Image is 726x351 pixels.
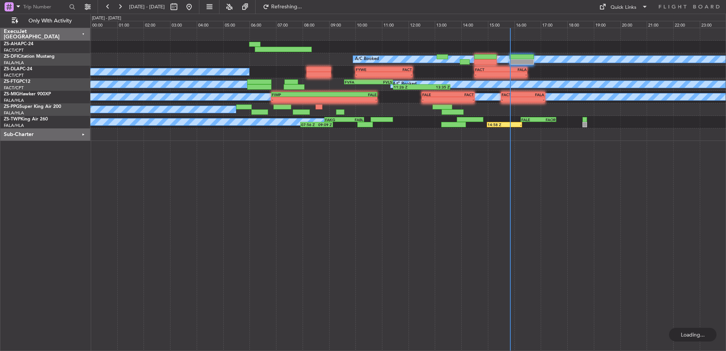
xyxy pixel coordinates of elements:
[4,42,33,46] a: ZS-AHAPC-24
[92,15,121,22] div: [DATE] - [DATE]
[344,117,363,122] div: FABL
[4,60,24,66] a: FALA/HLA
[523,92,544,97] div: FALA
[4,79,19,84] span: ZS-FTG
[356,72,384,77] div: -
[4,85,24,91] a: FACT/CPT
[8,15,82,27] button: Only With Activity
[170,21,197,28] div: 03:00
[324,92,377,97] div: FALE
[435,21,461,28] div: 13:00
[521,117,538,122] div: FALE
[448,97,474,102] div: -
[345,80,368,84] div: FVFA
[4,54,18,59] span: ZS-DFI
[567,21,594,28] div: 18:00
[504,122,521,127] div: -
[421,85,449,89] div: 13:35 Z
[384,67,412,72] div: FACT
[669,328,717,342] div: Loading...
[384,72,412,77] div: -
[382,21,409,28] div: 11:00
[356,67,384,72] div: FYWE
[611,4,636,11] div: Quick Links
[324,97,377,102] div: -
[259,1,305,13] button: Refreshing...
[409,21,435,28] div: 12:00
[144,21,170,28] div: 02:00
[4,47,24,53] a: FACT/CPT
[368,80,392,84] div: FVLS
[4,123,24,128] a: FALA/HLA
[515,21,541,28] div: 16:00
[647,21,673,28] div: 21:00
[488,122,505,127] div: 14:58 Z
[197,21,223,28] div: 04:00
[4,42,21,46] span: ZS-AHA
[355,21,382,28] div: 10:00
[4,67,20,71] span: ZS-DLA
[20,18,80,24] span: Only With Activity
[4,79,30,84] a: ZS-FTGPC12
[502,92,523,97] div: FACT
[91,21,117,28] div: 00:00
[475,72,501,77] div: -
[325,117,344,122] div: FAKG
[272,97,324,102] div: -
[475,67,501,72] div: FACT
[4,92,19,96] span: ZS-MIG
[4,117,21,122] span: ZS-TWP
[4,73,24,78] a: FACT/CPT
[594,21,620,28] div: 19:00
[501,67,527,72] div: FALA
[329,21,356,28] div: 09:00
[355,54,379,65] div: A/C Booked
[488,21,515,28] div: 15:00
[223,21,250,28] div: 05:00
[523,97,544,102] div: -
[4,104,19,109] span: ZS-PPG
[272,92,324,97] div: FIMP
[620,21,647,28] div: 20:00
[673,21,700,28] div: 22:00
[4,104,61,109] a: ZS-PPGSuper King Air 200
[23,1,67,13] input: Trip Number
[461,21,488,28] div: 14:00
[303,21,329,28] div: 08:00
[422,92,448,97] div: FALE
[301,122,317,127] div: 07:56 Z
[4,117,48,122] a: ZS-TWPKing Air 260
[4,92,51,96] a: ZS-MIGHawker 900XP
[501,72,527,77] div: -
[4,67,32,71] a: ZS-DLAPC-24
[249,21,276,28] div: 06:00
[4,54,55,59] a: ZS-DFICitation Mustang
[317,122,332,127] div: 09:09 Z
[276,21,303,28] div: 07:00
[448,92,474,97] div: FACT
[129,3,165,10] span: [DATE] - [DATE]
[502,97,523,102] div: -
[117,21,144,28] div: 01:00
[394,85,421,89] div: 11:26 Z
[422,97,448,102] div: -
[4,110,24,116] a: FALA/HLA
[271,4,303,9] span: Refreshing...
[595,1,652,13] button: Quick Links
[4,98,24,103] a: FALA/HLA
[538,117,556,122] div: FAOR
[541,21,567,28] div: 17:00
